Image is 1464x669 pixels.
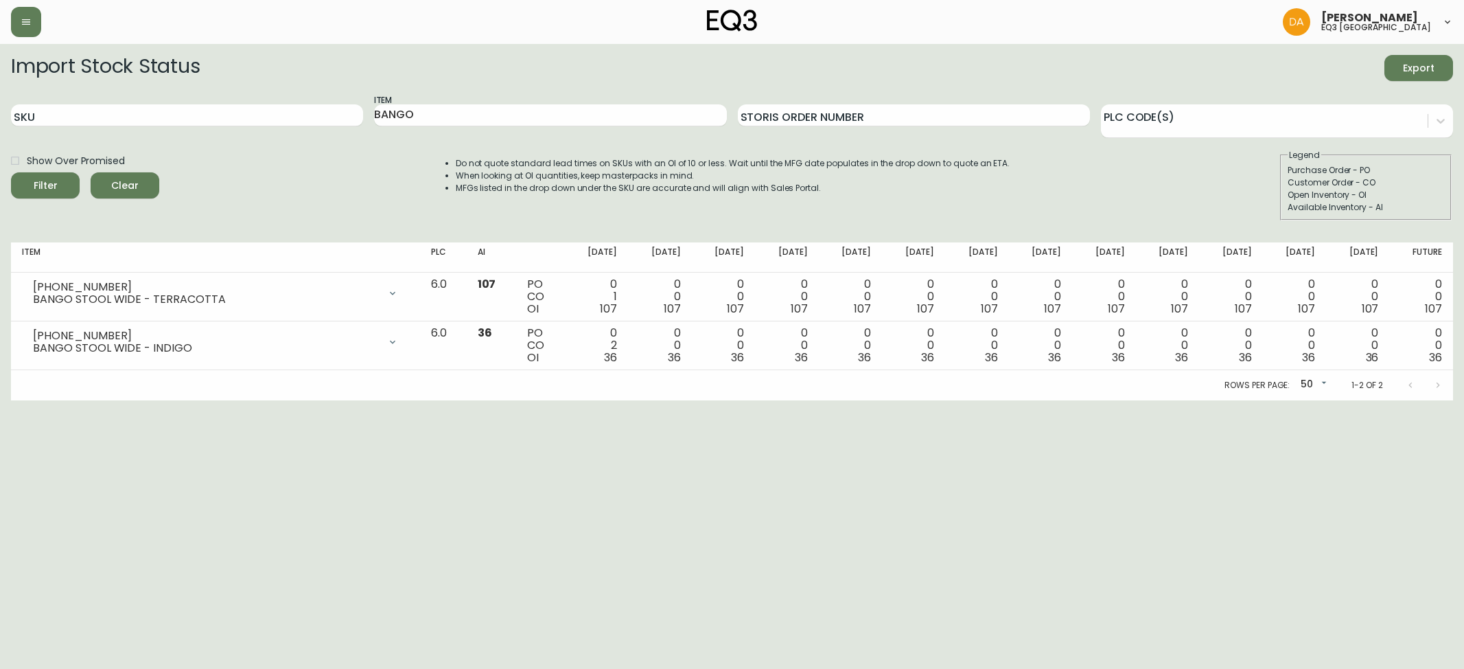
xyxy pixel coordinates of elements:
[1429,350,1442,365] span: 36
[1147,278,1188,315] div: 0 0
[703,278,744,315] div: 0 0
[731,350,744,365] span: 36
[1175,350,1188,365] span: 36
[576,278,617,315] div: 0 1
[1295,374,1329,396] div: 50
[1210,278,1251,315] div: 0 0
[1384,55,1453,81] button: Export
[1083,278,1124,315] div: 0 0
[893,278,934,315] div: 0 0
[1366,350,1379,365] span: 36
[11,172,80,199] button: Filter
[1083,327,1124,364] div: 0 0
[527,350,539,365] span: OI
[830,278,871,315] div: 0 0
[1171,301,1188,317] span: 107
[1020,327,1061,364] div: 0 0
[91,172,159,199] button: Clear
[456,157,1010,170] li: Do not quote standard lead times on SKUs with an OI of 10 or less. Wait until the MFG date popula...
[858,350,871,365] span: 36
[956,278,997,315] div: 0 0
[1288,177,1444,189] div: Customer Order - CO
[1108,301,1125,317] span: 107
[527,278,553,315] div: PO CO
[102,177,148,194] span: Clear
[1425,301,1442,317] span: 107
[1362,301,1379,317] span: 107
[766,327,807,364] div: 0 0
[1288,149,1321,161] legend: Legend
[420,273,467,321] td: 6.0
[565,242,628,273] th: [DATE]
[703,327,744,364] div: 0 0
[478,325,492,341] span: 36
[478,276,496,292] span: 107
[1147,327,1188,364] div: 0 0
[1210,327,1251,364] div: 0 0
[1389,242,1453,273] th: Future
[1112,350,1125,365] span: 36
[604,350,617,365] span: 36
[11,55,200,81] h2: Import Stock Status
[791,301,808,317] span: 107
[917,301,934,317] span: 107
[1337,327,1378,364] div: 0 0
[830,327,871,364] div: 0 0
[1321,12,1418,23] span: [PERSON_NAME]
[1288,189,1444,201] div: Open Inventory - OI
[527,327,553,364] div: PO CO
[893,327,934,364] div: 0 0
[628,242,691,273] th: [DATE]
[1274,278,1315,315] div: 0 0
[527,301,539,317] span: OI
[956,327,997,364] div: 0 0
[664,301,681,317] span: 107
[755,242,818,273] th: [DATE]
[1224,379,1290,392] p: Rows per page:
[22,327,409,357] div: [PHONE_NUMBER]BANGO STOOL WIDE - INDIGO
[981,301,998,317] span: 107
[727,301,744,317] span: 107
[1136,242,1199,273] th: [DATE]
[467,242,517,273] th: AI
[33,330,379,342] div: [PHONE_NUMBER]
[1400,278,1442,315] div: 0 0
[819,242,882,273] th: [DATE]
[707,10,758,32] img: logo
[22,278,409,308] div: [PHONE_NUMBER]BANGO STOOL WIDE - TERRACOTTA
[985,350,998,365] span: 36
[1351,379,1383,392] p: 1-2 of 2
[639,327,680,364] div: 0 0
[11,242,420,273] th: Item
[1288,164,1444,177] div: Purchase Order - PO
[456,170,1010,182] li: When looking at OI quantities, keep masterpacks in mind.
[1302,350,1315,365] span: 36
[1326,242,1389,273] th: [DATE]
[27,154,125,168] span: Show Over Promised
[1283,8,1310,36] img: dd1a7e8db21a0ac8adbf82b84ca05374
[576,327,617,364] div: 0 2
[921,350,934,365] span: 36
[1044,301,1061,317] span: 107
[945,242,1008,273] th: [DATE]
[1321,23,1431,32] h5: eq3 [GEOGRAPHIC_DATA]
[600,301,617,317] span: 107
[766,278,807,315] div: 0 0
[1239,350,1252,365] span: 36
[33,281,379,293] div: [PHONE_NUMBER]
[1263,242,1326,273] th: [DATE]
[33,293,379,306] div: BANGO STOOL WIDE - TERRACOTTA
[1199,242,1262,273] th: [DATE]
[692,242,755,273] th: [DATE]
[1337,278,1378,315] div: 0 0
[639,278,680,315] div: 0 0
[456,182,1010,194] li: MFGs listed in the drop down under the SKU are accurate and will align with Sales Portal.
[1395,60,1442,77] span: Export
[1020,278,1061,315] div: 0 0
[1009,242,1072,273] th: [DATE]
[33,342,379,354] div: BANGO STOOL WIDE - INDIGO
[1288,201,1444,214] div: Available Inventory - AI
[1048,350,1061,365] span: 36
[668,350,681,365] span: 36
[1235,301,1252,317] span: 107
